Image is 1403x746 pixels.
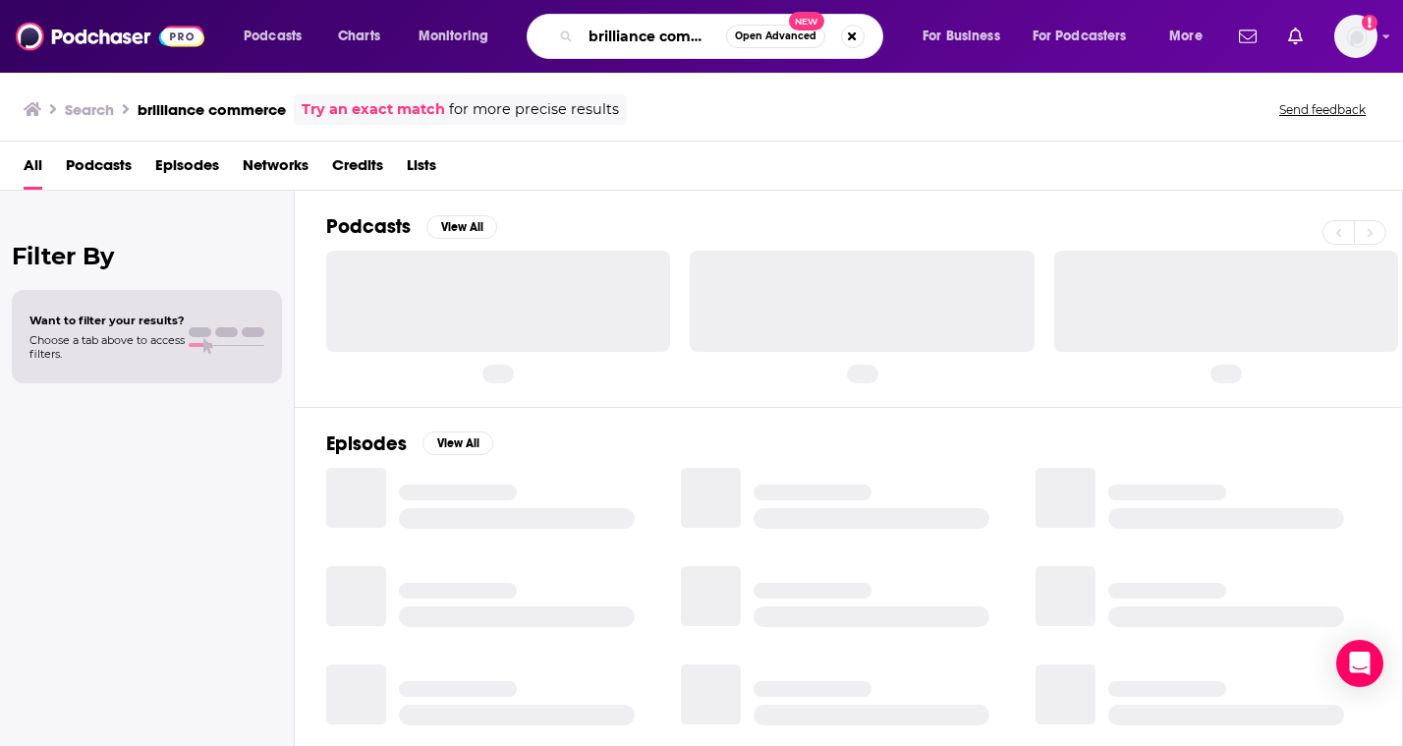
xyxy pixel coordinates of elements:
a: Try an exact match [302,98,445,121]
div: Search podcasts, credits, & more... [545,14,902,59]
img: User Profile [1334,15,1377,58]
button: open menu [909,21,1025,52]
h2: Podcasts [326,214,411,239]
h2: Filter By [12,242,282,270]
input: Search podcasts, credits, & more... [581,21,726,52]
img: Podchaser - Follow, Share and Rate Podcasts [16,18,204,55]
button: View All [422,431,493,455]
span: Choose a tab above to access filters. [29,333,185,361]
a: EpisodesView All [326,431,493,456]
h3: brilliance commerce [138,100,286,119]
button: open menu [405,21,514,52]
button: Open AdvancedNew [726,25,825,48]
span: For Business [923,23,1000,50]
button: Send feedback [1273,101,1372,118]
h2: Episodes [326,431,407,456]
button: open menu [1155,21,1227,52]
span: More [1169,23,1203,50]
a: Credits [332,149,383,190]
a: Lists [407,149,436,190]
button: Show profile menu [1334,15,1377,58]
div: Open Intercom Messenger [1336,640,1383,687]
span: Open Advanced [735,31,816,41]
a: Podcasts [66,149,132,190]
a: PodcastsView All [326,214,497,239]
span: New [789,12,824,30]
span: Want to filter your results? [29,314,185,327]
button: open menu [230,21,327,52]
span: Charts [338,23,380,50]
a: Networks [243,149,309,190]
span: Monitoring [419,23,488,50]
a: Show notifications dropdown [1231,20,1264,53]
a: Show notifications dropdown [1280,20,1311,53]
a: All [24,149,42,190]
span: Logged in as SolComms [1334,15,1377,58]
button: open menu [1020,21,1155,52]
a: Charts [325,21,392,52]
svg: Add a profile image [1362,15,1377,30]
button: View All [426,215,497,239]
h3: Search [65,100,114,119]
a: Episodes [155,149,219,190]
span: Podcasts [244,23,302,50]
span: For Podcasters [1033,23,1127,50]
span: for more precise results [449,98,619,121]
